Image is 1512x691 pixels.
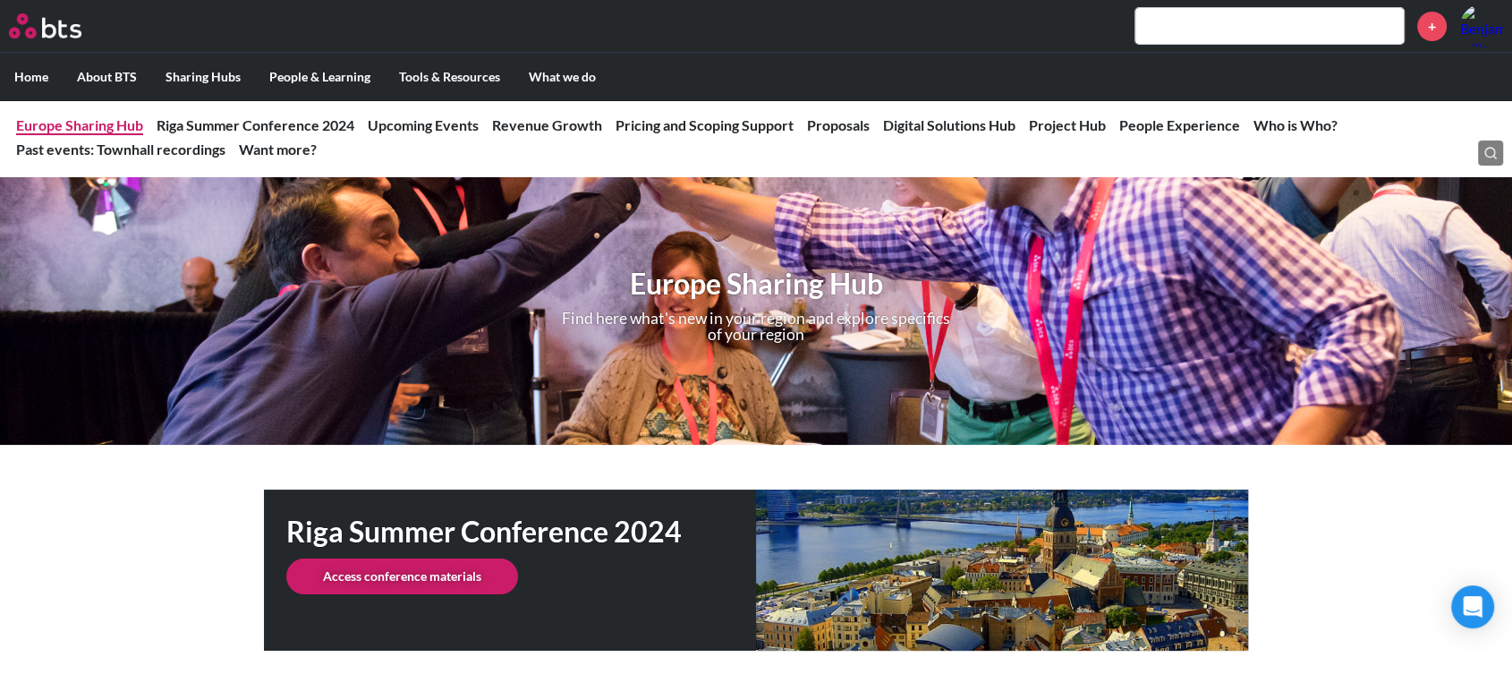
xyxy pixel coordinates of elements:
a: Profile [1460,4,1503,47]
a: + [1417,12,1447,41]
a: Past events: Townhall recordings [16,141,225,158]
a: Access conference materials [286,559,518,594]
a: Want more? [239,141,317,158]
a: Digital Solutions Hub [883,116,1015,133]
a: Project Hub [1029,116,1106,133]
a: People Experience [1119,116,1240,133]
label: Sharing Hubs [151,54,255,100]
a: Who is Who? [1253,116,1338,133]
a: Riga Summer Conference 2024 [157,116,354,133]
label: About BTS [63,54,151,100]
a: Go home [9,13,115,38]
p: Find here what's new in your region and explore specifics of your region [561,311,951,342]
img: BTS Logo [9,13,81,38]
label: Tools & Resources [385,54,514,100]
label: People & Learning [255,54,385,100]
a: Pricing and Scoping Support [616,116,794,133]
a: Upcoming Events [368,116,479,133]
div: Open Intercom Messenger [1451,585,1494,628]
a: Proposals [807,116,870,133]
h1: Riga Summer Conference 2024 [286,512,756,552]
label: What we do [514,54,610,100]
a: Europe Sharing Hub [16,116,143,133]
a: Revenue Growth [492,116,602,133]
img: Benjamin Wilcock [1460,4,1503,47]
h1: Europe Sharing Hub [513,264,1000,304]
